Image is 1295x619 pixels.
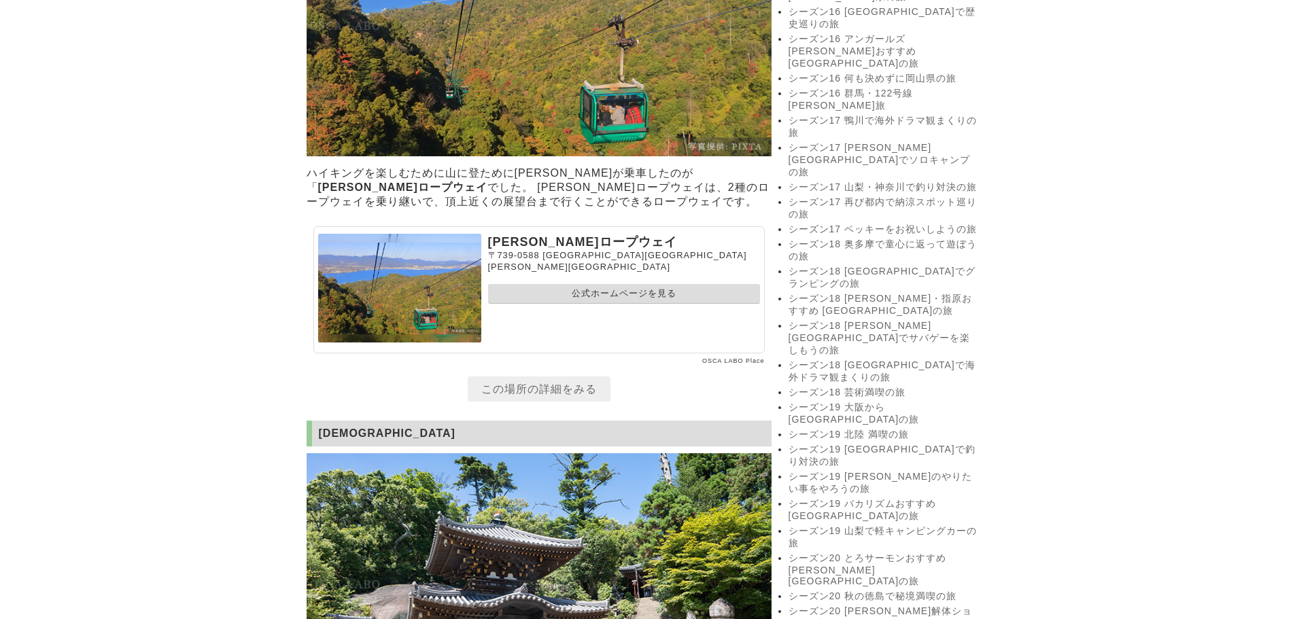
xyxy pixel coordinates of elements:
[789,293,979,317] a: シーズン18 [PERSON_NAME]・指原おすすめ [GEOGRAPHIC_DATA]の旅
[789,33,979,70] a: シーズン16 アンガールズ[PERSON_NAME]おすすめ[GEOGRAPHIC_DATA]の旅
[789,552,979,588] a: シーズン20 とろサーモンおすすめ [PERSON_NAME][GEOGRAPHIC_DATA]の旅
[789,115,979,139] a: シーズン17 鴨川で海外ドラマ観まくりの旅
[318,234,481,342] img: 宮島ロープウェイ
[789,320,979,357] a: シーズン18 [PERSON_NAME][GEOGRAPHIC_DATA]でサバゲーを楽しもうの旅
[789,590,979,603] a: シーズン20 秋の徳島で秘境満喫の旅
[488,250,540,260] span: 〒739-0588
[318,181,487,193] strong: [PERSON_NAME]ロープウェイ
[789,444,979,468] a: シーズン19 [GEOGRAPHIC_DATA]で釣り対決の旅
[789,471,979,495] a: シーズン19 [PERSON_NAME]のやりたい事をやろうの旅
[789,238,979,263] a: シーズン18 奥多摩で童心に返って遊ぼうの旅
[468,376,610,402] a: この場所の詳細をみる
[307,421,772,446] h2: [DEMOGRAPHIC_DATA]
[789,359,979,384] a: シーズン18 [GEOGRAPHIC_DATA]で海外ドラマ観まくりの旅
[789,142,979,179] a: シーズン17 [PERSON_NAME][GEOGRAPHIC_DATA]でソロキャンプの旅
[789,429,979,441] a: シーズン19 北陸 満喫の旅
[702,357,765,364] a: OSCA LABO Place
[789,525,979,550] a: シーズン19 山梨で軽キャンピングカーの旅
[307,163,772,213] p: ハイキングを楽しむために山に登ために[PERSON_NAME]が乗車したのが「 でした。 [PERSON_NAME]ロープウェイは、2種のロープウェイを乗り継いで、頂上近くの展望台まで行くことが...
[789,224,979,236] a: シーズン17 ベッキーをお祝いしようの旅
[789,6,979,31] a: シーズン16 [GEOGRAPHIC_DATA]で歴史巡りの旅
[488,284,760,304] a: 公式ホームページを見る
[789,196,979,221] a: シーズン17 再び都内で納涼スポット巡りの旅
[789,498,979,523] a: シーズン19 バカリズムおすすめ [GEOGRAPHIC_DATA]の旅
[488,234,760,250] p: [PERSON_NAME]ロープウェイ
[789,181,979,194] a: シーズン17 山梨・神奈川で釣り対決の旅
[789,387,979,399] a: シーズン18 芸術満喫の旅
[789,402,979,426] a: シーズン19 大阪から[GEOGRAPHIC_DATA]の旅
[488,250,747,272] span: [GEOGRAPHIC_DATA][GEOGRAPHIC_DATA][PERSON_NAME][GEOGRAPHIC_DATA]
[789,73,979,85] a: シーズン16 何も決めずに岡山県の旅
[789,88,979,112] a: シーズン16 群馬・122号線[PERSON_NAME]旅
[789,266,979,290] a: シーズン18 [GEOGRAPHIC_DATA]でグランピングの旅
